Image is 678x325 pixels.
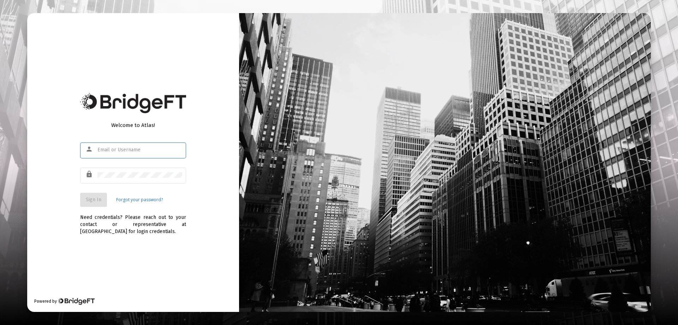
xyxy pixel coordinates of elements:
img: Bridge Financial Technology Logo [80,93,186,113]
div: Need credentials? Please reach out to your contact or representative at [GEOGRAPHIC_DATA] for log... [80,207,186,235]
input: Email or Username [97,147,182,153]
mat-icon: lock [85,170,94,179]
div: Powered by [34,298,95,305]
mat-icon: person [85,145,94,153]
img: Bridge Financial Technology Logo [58,298,95,305]
div: Welcome to Atlas! [80,122,186,129]
span: Sign In [86,197,101,203]
a: Forgot your password? [116,196,163,203]
button: Sign In [80,193,107,207]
